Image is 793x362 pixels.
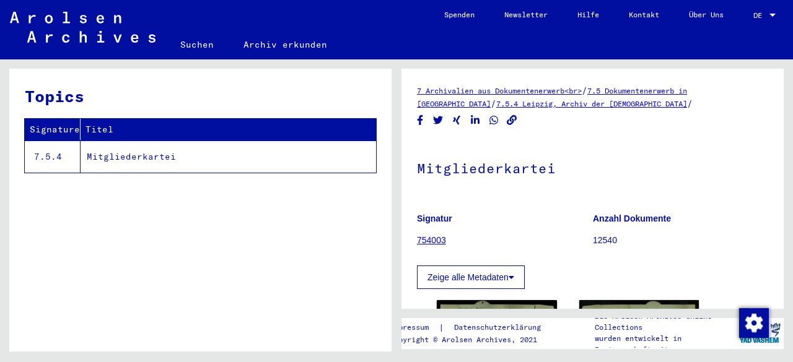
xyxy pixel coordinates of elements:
[496,99,687,108] a: 7.5.4 Leipzig, Archiv der [DEMOGRAPHIC_DATA]
[10,12,156,43] img: Arolsen_neg.svg
[444,321,556,334] a: Datenschutzerklärung
[506,113,519,128] button: Copy link
[25,119,81,140] th: Signature
[753,11,767,20] span: DE
[414,113,427,128] button: Share on Facebook
[417,140,768,194] h1: Mitgliederkartei
[165,30,229,59] a: Suchen
[491,98,496,109] span: /
[25,140,81,173] td: 7.5.4
[595,311,736,333] p: Die Arolsen Archives Online-Collections
[488,113,501,128] button: Share on WhatsApp
[81,140,376,173] td: Mitgliederkartei
[417,213,452,223] b: Signatur
[417,235,446,245] a: 754003
[469,113,482,128] button: Share on LinkedIn
[432,113,445,128] button: Share on Twitter
[390,334,556,345] p: Copyright © Arolsen Archives, 2021
[739,308,769,338] img: Zustimmung ändern
[595,333,736,355] p: wurden entwickelt in Partnerschaft mit
[593,213,671,223] b: Anzahl Dokumente
[582,85,587,96] span: /
[687,98,693,109] span: /
[25,84,375,108] h3: Topics
[737,317,783,348] img: yv_logo.png
[417,265,525,289] button: Zeige alle Metadaten
[390,321,439,334] a: Impressum
[450,113,463,128] button: Share on Xing
[81,119,376,140] th: Titel
[593,234,768,247] p: 12540
[417,86,582,95] a: 7 Archivalien aus Dokumentenerwerb<br>
[390,321,556,334] div: |
[229,30,342,59] a: Archiv erkunden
